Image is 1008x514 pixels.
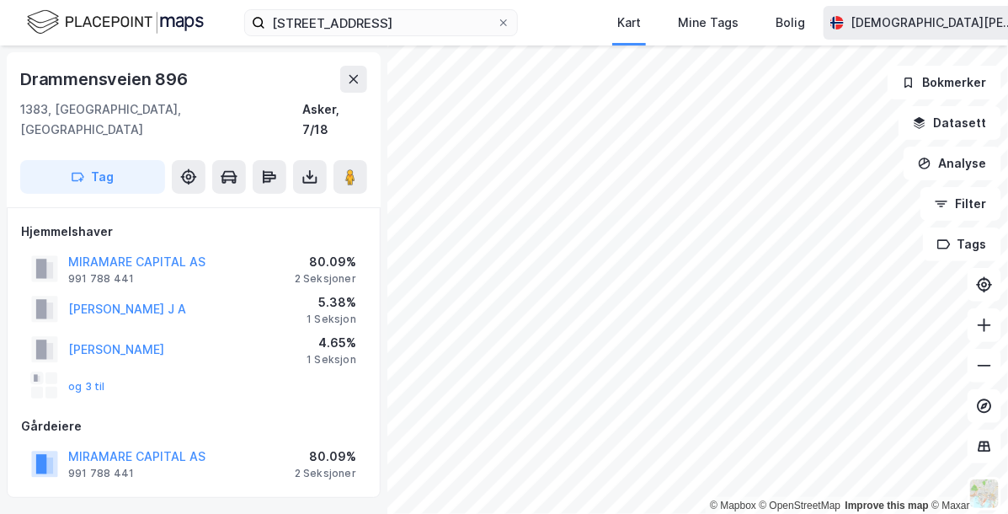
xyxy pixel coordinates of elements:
[899,106,1001,140] button: Datasett
[295,447,356,467] div: 80.09%
[776,13,805,33] div: Bolig
[307,292,356,313] div: 5.38%
[27,8,204,37] img: logo.f888ab2527a4732fd821a326f86c7f29.svg
[295,272,356,286] div: 2 Seksjoner
[923,228,1001,261] button: Tags
[888,66,1001,99] button: Bokmerker
[20,66,191,93] div: Drammensveien 896
[678,13,739,33] div: Mine Tags
[20,160,165,194] button: Tag
[710,500,756,511] a: Mapbox
[307,353,356,367] div: 1 Seksjon
[20,99,302,140] div: 1383, [GEOGRAPHIC_DATA], [GEOGRAPHIC_DATA]
[68,272,134,286] div: 991 788 441
[68,467,134,480] div: 991 788 441
[904,147,1001,180] button: Analyse
[295,467,356,480] div: 2 Seksjoner
[265,10,497,35] input: Søk på adresse, matrikkel, gårdeiere, leietakere eller personer
[302,99,367,140] div: Asker, 7/18
[295,252,356,272] div: 80.09%
[21,222,366,242] div: Hjemmelshaver
[845,500,929,511] a: Improve this map
[924,433,1008,514] iframe: Chat Widget
[617,13,641,33] div: Kart
[920,187,1001,221] button: Filter
[307,333,356,353] div: 4.65%
[760,500,841,511] a: OpenStreetMap
[307,313,356,326] div: 1 Seksjon
[21,416,366,436] div: Gårdeiere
